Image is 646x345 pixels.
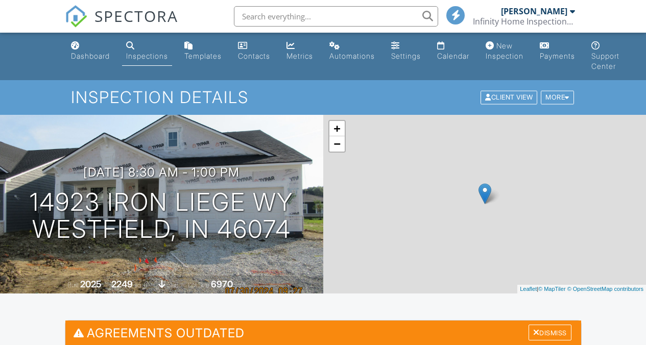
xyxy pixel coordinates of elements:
[286,52,313,60] div: Metrics
[71,52,110,60] div: Dashboard
[473,16,575,27] div: Infinity Home Inspections, LLC
[65,5,87,28] img: The Best Home Inspection Software - Spectora
[126,52,168,60] div: Inspections
[134,281,149,289] span: sq. ft.
[520,286,537,292] a: Leaflet
[325,37,379,66] a: Automations (Basic)
[65,14,178,35] a: SPECTORA
[387,37,425,66] a: Settings
[541,91,574,105] div: More
[391,52,421,60] div: Settings
[567,286,643,292] a: © OpenStreetMap contributors
[188,281,209,289] span: Lot Size
[184,52,222,60] div: Templates
[167,281,178,289] span: slab
[517,285,646,293] div: |
[529,325,571,340] div: Dismiss
[238,52,270,60] div: Contacts
[80,279,102,289] div: 2025
[329,121,345,136] a: Zoom in
[83,165,240,179] h3: [DATE] 8:30 am - 1:00 pm
[94,5,178,27] span: SPECTORA
[480,93,540,101] a: Client View
[180,37,226,66] a: Templates
[437,52,469,60] div: Calendar
[329,52,375,60] div: Automations
[282,37,317,66] a: Metrics
[329,136,345,152] a: Zoom out
[211,279,233,289] div: 6970
[30,189,294,243] h1: 14923 Iron Liege Wy Westfield, IN 46074
[234,37,274,66] a: Contacts
[538,286,566,292] a: © MapTiler
[67,37,114,66] a: Dashboard
[111,279,133,289] div: 2249
[501,6,567,16] div: [PERSON_NAME]
[234,281,247,289] span: sq.ft.
[122,37,172,66] a: Inspections
[71,88,575,106] h1: Inspection Details
[481,91,537,105] div: Client View
[67,281,79,289] span: Built
[234,6,438,27] input: Search everything...
[433,37,473,66] a: Calendar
